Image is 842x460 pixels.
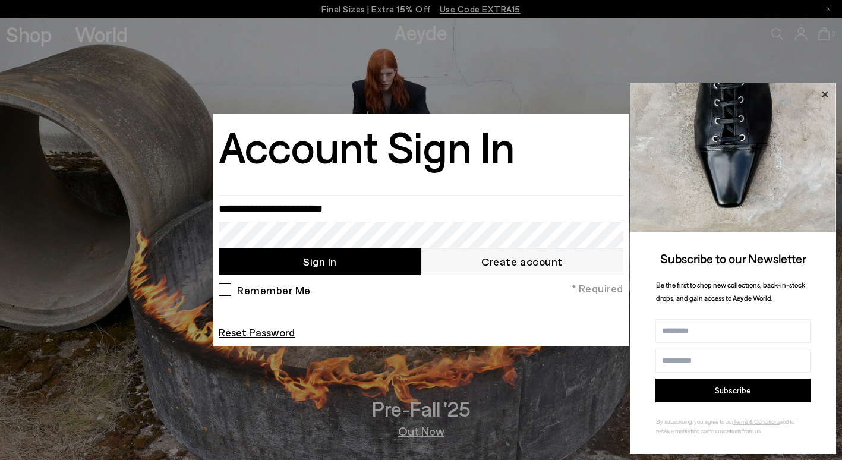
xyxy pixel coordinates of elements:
span: * Required [572,281,623,296]
img: ca3f721fb6ff708a270709c41d776025.jpg [630,83,836,232]
a: Terms & Conditions [733,418,780,425]
button: Sign In [219,248,421,275]
a: Create account [421,248,623,275]
a: Reset Password [219,326,295,339]
button: Subscribe [655,379,811,402]
h2: Account Sign In [219,122,515,169]
span: Subscribe to our Newsletter [660,251,806,266]
span: By subscribing, you agree to our [656,418,733,425]
label: Remember Me [234,283,311,295]
span: Be the first to shop new collections, back-in-stock drops, and gain access to Aeyde World. [656,281,805,303]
